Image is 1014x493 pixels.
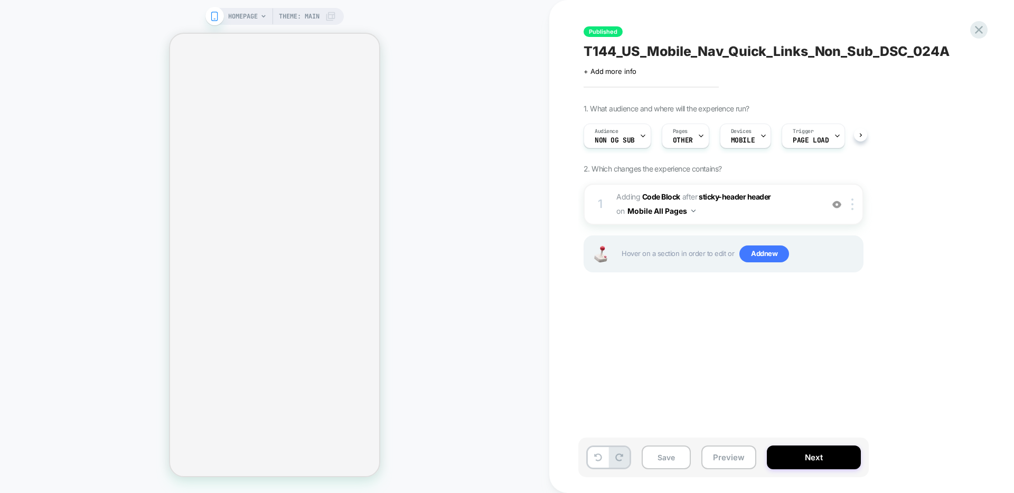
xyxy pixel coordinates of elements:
[739,245,789,262] span: Add new
[584,104,749,113] span: 1. What audience and where will the experience run?
[673,128,688,135] span: Pages
[642,445,691,469] button: Save
[590,246,611,262] img: Joystick
[851,198,853,210] img: close
[682,192,698,201] span: AFTER
[616,192,680,201] span: Adding
[584,26,623,37] span: Published
[767,445,861,469] button: Next
[691,210,696,212] img: down arrow
[673,137,693,144] span: OTHER
[595,194,606,215] div: 1
[832,200,841,209] img: crossed eye
[731,128,752,135] span: Devices
[584,43,950,59] span: T144_US_Mobile_Nav_Quick_Links_Non_Sub_DSC_024A
[584,67,636,75] span: + Add more info
[731,137,755,144] span: MOBILE
[584,164,721,173] span: 2. Which changes the experience contains?
[701,445,756,469] button: Preview
[616,204,624,217] span: on
[642,192,680,201] b: Code Block
[627,203,696,219] button: Mobile All Pages
[793,137,829,144] span: Page Load
[622,245,857,262] span: Hover on a section in order to edit or
[595,137,635,144] span: Non OG Sub
[699,192,771,201] span: sticky-header header
[228,8,258,25] span: HOMEPAGE
[595,128,618,135] span: Audience
[279,8,320,25] span: Theme: MAIN
[793,128,813,135] span: Trigger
